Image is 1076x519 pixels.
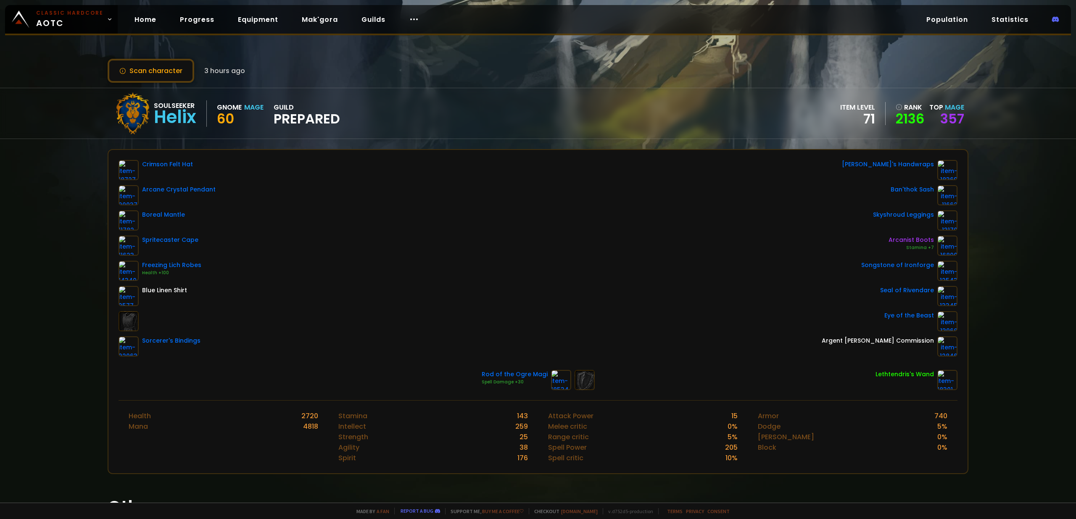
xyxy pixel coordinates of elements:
[295,11,345,28] a: Mak'gora
[119,261,139,281] img: item-14340
[937,311,957,331] img: item-13968
[129,411,151,421] div: Health
[154,111,196,123] div: Helix
[842,160,934,169] div: [PERSON_NAME]'s Handwraps
[338,432,368,442] div: Strength
[728,421,738,432] div: 0 %
[142,336,200,345] div: Sorcerer's Bindings
[548,421,587,432] div: Melee critic
[937,185,957,205] img: item-11662
[142,210,185,219] div: Boreal Mantle
[36,9,103,29] span: AOTC
[686,508,704,514] a: Privacy
[758,421,781,432] div: Dodge
[985,11,1035,28] a: Statistics
[338,442,359,453] div: Agility
[945,102,964,112] span: Mage
[937,432,947,442] div: 0 %
[301,411,318,421] div: 2720
[274,113,340,125] span: Prepared
[142,270,201,276] div: Health +100
[108,59,194,83] button: Scan character
[5,5,118,34] a: Classic HardcoreAOTC
[937,286,957,306] img: item-13345
[142,160,193,169] div: Crimson Felt Hat
[758,411,779,421] div: Armor
[548,453,583,463] div: Spell critic
[934,411,947,421] div: 740
[725,453,738,463] div: 10 %
[929,102,964,113] div: Top
[889,236,934,244] div: Arcanist Boots
[119,160,139,180] img: item-18727
[482,508,524,514] a: Buy me a coffee
[217,102,242,113] div: Gnome
[520,442,528,453] div: 38
[154,100,196,111] div: Soulseeker
[889,244,934,251] div: Stamina +7
[355,11,392,28] a: Guilds
[377,508,389,514] a: a fan
[873,210,934,219] div: Skyshroud Leggings
[119,286,139,306] img: item-2577
[603,508,653,514] span: v. d752d5 - production
[896,113,924,125] a: 2136
[937,336,957,356] img: item-12846
[119,236,139,256] img: item-11623
[731,411,738,421] div: 15
[937,236,957,256] img: item-16800
[142,261,201,270] div: Freezing Lich Robes
[861,261,934,270] div: Songstone of Ironforge
[338,411,367,421] div: Stamina
[876,370,934,379] div: Lethtendris's Wand
[303,421,318,432] div: 4818
[940,109,964,128] a: 357
[351,508,389,514] span: Made by
[119,185,139,205] img: item-20037
[937,160,957,180] img: item-18369
[840,113,875,125] div: 71
[129,421,148,432] div: Mana
[728,432,738,442] div: 5 %
[822,336,934,345] div: Argent [PERSON_NAME] Commission
[142,286,187,295] div: Blue Linen Shirt
[128,11,163,28] a: Home
[274,102,340,125] div: guild
[517,453,528,463] div: 176
[173,11,221,28] a: Progress
[36,9,103,17] small: Classic Hardcore
[758,432,814,442] div: [PERSON_NAME]
[142,185,216,194] div: Arcane Crystal Pendant
[880,286,934,295] div: Seal of Rivendare
[920,11,975,28] a: Population
[548,442,587,453] div: Spell Power
[517,411,528,421] div: 143
[482,379,548,385] div: Spell Damage +30
[338,453,356,463] div: Spirit
[231,11,285,28] a: Equipment
[937,370,957,390] img: item-18301
[119,336,139,356] img: item-22063
[884,311,934,320] div: Eye of the Beast
[142,236,198,244] div: Spritecaster Cape
[244,102,264,113] div: Mage
[937,421,947,432] div: 5 %
[891,185,934,194] div: Ban'thok Sash
[401,508,433,514] a: Report a bug
[119,210,139,231] img: item-11782
[515,421,528,432] div: 259
[482,370,548,379] div: Rod of the Ogre Magi
[840,102,875,113] div: item level
[551,370,571,390] img: item-18534
[548,432,589,442] div: Range critic
[548,411,593,421] div: Attack Power
[445,508,524,514] span: Support me,
[937,210,957,231] img: item-13170
[707,508,730,514] a: Consent
[937,261,957,281] img: item-12543
[896,102,924,113] div: rank
[529,508,598,514] span: Checkout
[338,421,366,432] div: Intellect
[758,442,776,453] div: Block
[725,442,738,453] div: 205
